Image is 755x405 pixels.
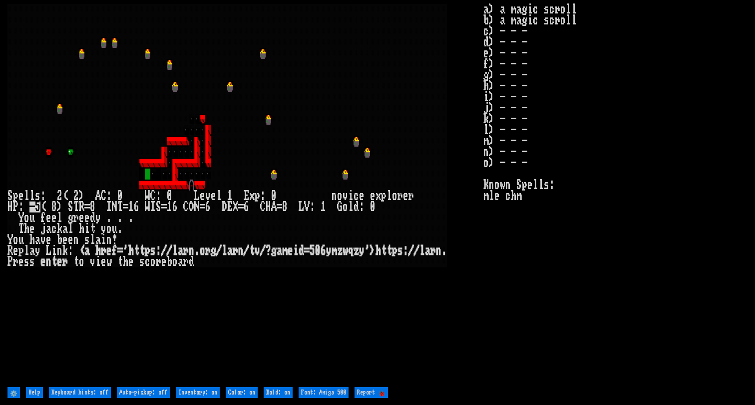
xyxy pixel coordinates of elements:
[150,191,156,202] div: C
[13,245,18,256] div: e
[79,212,84,223] div: e
[51,212,57,223] div: e
[172,202,178,212] div: 6
[419,245,425,256] div: l
[304,202,310,212] div: V
[51,202,57,212] div: 8
[7,387,20,398] input: ⚙️
[172,256,178,267] div: o
[332,191,337,202] div: n
[211,245,216,256] div: g
[46,223,51,234] div: a
[145,191,150,202] div: W
[354,191,359,202] div: c
[348,202,354,212] div: l
[46,256,51,267] div: n
[117,202,123,212] div: T
[46,245,51,256] div: L
[7,256,13,267] div: P
[441,245,447,256] div: .
[392,191,397,202] div: o
[24,191,29,202] div: l
[26,387,43,398] input: Help
[57,191,62,202] div: 2
[90,223,95,234] div: t
[260,202,266,212] div: C
[68,223,73,234] div: l
[68,202,73,212] div: S
[101,191,106,202] div: C
[370,202,376,212] div: 0
[117,212,123,223] div: .
[343,191,348,202] div: v
[183,202,189,212] div: C
[408,245,414,256] div: /
[62,256,68,267] div: r
[244,202,249,212] div: 6
[304,245,310,256] div: =
[227,202,233,212] div: E
[249,191,255,202] div: x
[194,245,200,256] div: .
[326,245,332,256] div: y
[255,191,260,202] div: p
[332,245,337,256] div: m
[95,234,101,245] div: a
[277,202,282,212] div: =
[101,256,106,267] div: e
[123,202,128,212] div: =
[68,212,73,223] div: g
[343,245,348,256] div: w
[310,202,315,212] div: :
[95,212,101,223] div: y
[430,245,436,256] div: r
[95,245,101,256] div: h
[128,202,134,212] div: 1
[150,202,156,212] div: I
[139,245,145,256] div: t
[381,245,386,256] div: t
[255,245,260,256] div: v
[123,256,128,267] div: h
[408,191,414,202] div: r
[150,245,156,256] div: s
[57,245,62,256] div: n
[271,191,277,202] div: 0
[167,202,172,212] div: 1
[216,191,222,202] div: l
[18,202,24,212] div: :
[189,202,194,212] div: O
[310,245,315,256] div: 5
[189,245,194,256] div: n
[227,245,233,256] div: a
[216,245,222,256] div: /
[35,245,40,256] div: y
[40,223,46,234] div: j
[205,202,211,212] div: 6
[397,191,403,202] div: r
[150,256,156,267] div: o
[84,245,90,256] div: a
[62,223,68,234] div: a
[226,387,258,398] input: Color: on
[227,191,233,202] div: 1
[90,202,95,212] div: 8
[354,245,359,256] div: z
[134,245,139,256] div: t
[337,191,343,202] div: o
[167,191,172,202] div: 0
[282,245,288,256] div: m
[117,387,170,398] input: Auto-pickup: off
[354,202,359,212] div: d
[24,256,29,267] div: s
[403,191,408,202] div: e
[266,245,271,256] div: ?
[18,234,24,245] div: u
[79,191,84,202] div: )
[106,191,112,202] div: :
[264,387,293,398] input: Bold: on
[40,234,46,245] div: v
[68,234,73,245] div: e
[112,202,117,212] div: N
[51,245,57,256] div: i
